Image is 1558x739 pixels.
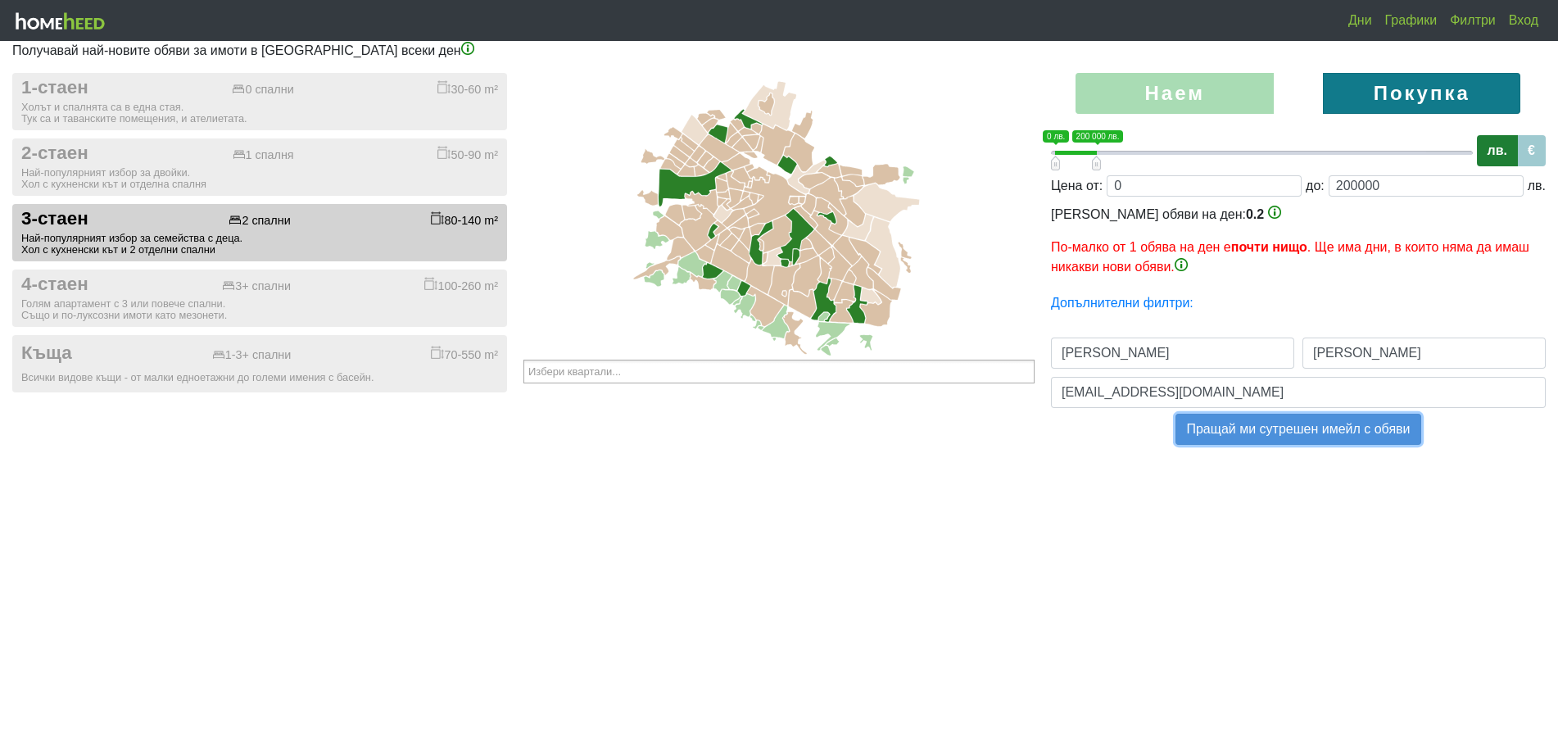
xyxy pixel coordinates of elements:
button: 3-стаен 2 спални 80-140 m² Най-популярният избор за семейства с деца.Хол с кухненски кът и 2 отде... [12,204,507,261]
div: 50-90 m² [437,146,498,162]
div: 0 спални [232,83,293,97]
input: Фамилно име [1302,338,1546,369]
div: Най-популярният избор за двойки. Хол с кухненски кът и отделна спалня [21,167,498,190]
span: 0.2 [1246,207,1264,221]
div: до: [1306,176,1325,196]
div: 80-140 m² [431,211,498,228]
span: 0 лв. [1043,130,1069,143]
button: 2-стаен 1 спалня 50-90 m² Най-популярният избор за двойки.Хол с кухненски кът и отделна спалня [12,138,507,196]
span: 4-стаен [21,274,88,296]
button: 4-стаен 3+ спални 100-260 m² Голям апартамент с 3 или повече спални.Също и по-луксозни имоти като... [12,270,507,327]
a: Филтри [1443,4,1502,37]
div: Най-популярният избор за семейства с деца. Хол с кухненски кът и 2 отделни спални [21,233,498,256]
p: Получавай най-новите обяви за имоти в [GEOGRAPHIC_DATA] всеки ден [12,41,1546,61]
label: лв. [1477,135,1518,166]
div: 1-3+ спални [212,348,292,362]
label: Наем [1076,73,1274,114]
a: Вход [1502,4,1545,37]
div: Цена от: [1051,176,1103,196]
button: Къща 1-3+ спални 70-550 m² Всички видове къщи - от малки едноетажни до големи имения с басейн. [12,335,507,392]
button: Пращай ми сутрешен имейл с обяви [1175,414,1420,445]
label: € [1517,135,1546,166]
img: info-3.png [1175,258,1188,271]
div: Всички видове къщи - от малки едноетажни до големи имения с басейн. [21,372,498,383]
img: info-3.png [1268,206,1281,219]
button: 1-стаен 0 спални 30-60 m² Холът и спалнята са в една стая.Тук са и таванските помещения, и ателие... [12,73,507,130]
label: Покупка [1323,73,1521,114]
span: Къща [21,342,72,365]
a: Дни [1342,4,1379,37]
div: Голям апартамент с 3 или повече спални. Също и по-луксозни имоти като мезонети. [21,298,498,321]
input: Първо име [1051,338,1294,369]
div: 70-550 m² [431,346,498,362]
a: Графики [1379,4,1444,37]
div: 30-60 m² [437,80,498,97]
span: 200 000 лв. [1072,130,1124,143]
div: 3+ спални [222,279,291,293]
a: Допълнителни филтри: [1051,296,1193,310]
input: Email [1051,377,1546,408]
span: 3-стаен [21,208,88,230]
img: info-3.png [461,42,474,55]
p: По-малко от 1 обява на ден е . Ще има дни, в които няма да имаш никакви нови обяви. [1051,238,1546,277]
div: Холът и спалнята са в една стая. Тук са и таванските помещения, и ателиетата. [21,102,498,125]
div: [PERSON_NAME] обяви на ден: [1051,205,1546,277]
div: 100-260 m² [424,277,498,293]
div: лв. [1528,176,1546,196]
div: 1 спалня [233,148,294,162]
span: 1-стаен [21,77,88,99]
div: 2 спални [229,214,290,228]
span: 2-стаен [21,143,88,165]
b: почти нищо [1231,240,1307,254]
